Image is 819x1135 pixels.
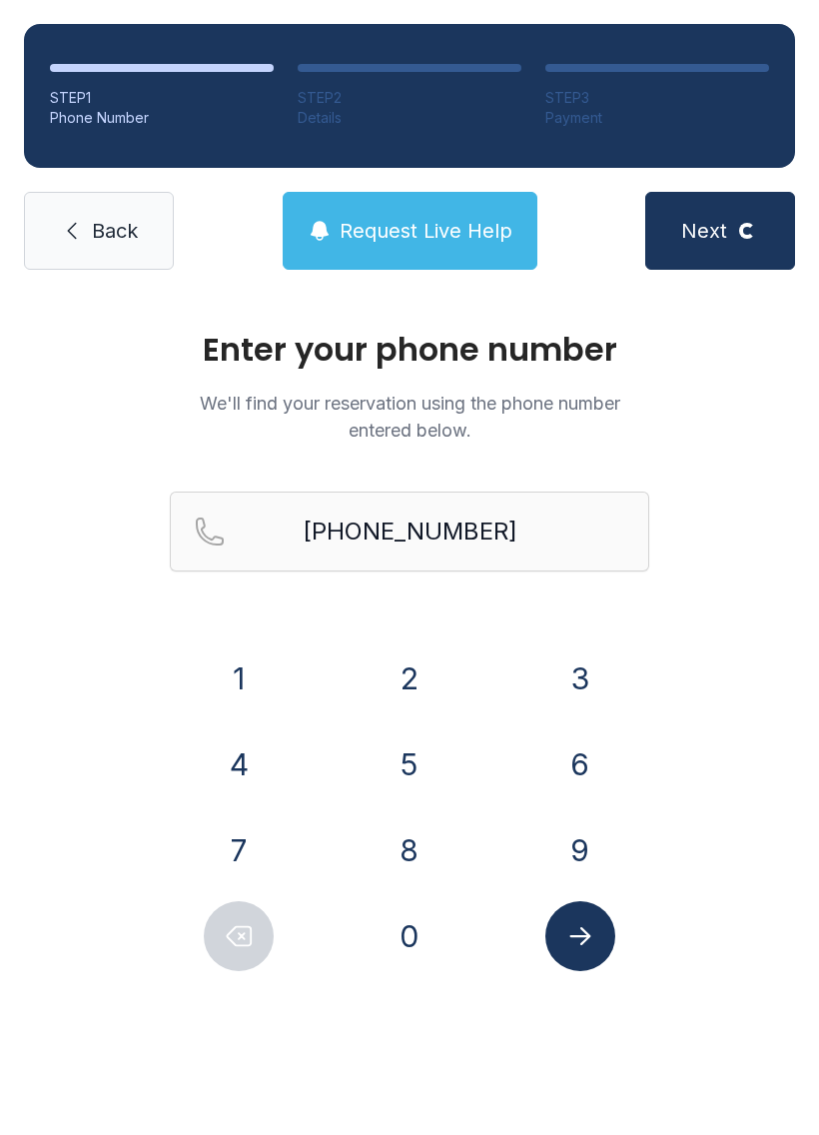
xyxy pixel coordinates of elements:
[545,643,615,713] button: 3
[204,815,274,885] button: 7
[170,492,649,571] input: Reservation phone number
[204,729,274,799] button: 4
[375,643,444,713] button: 2
[204,643,274,713] button: 1
[298,88,521,108] div: STEP 2
[375,815,444,885] button: 8
[375,901,444,971] button: 0
[50,88,274,108] div: STEP 1
[545,901,615,971] button: Submit lookup form
[545,729,615,799] button: 6
[340,217,512,245] span: Request Live Help
[170,390,649,444] p: We'll find your reservation using the phone number entered below.
[545,815,615,885] button: 9
[170,334,649,366] h1: Enter your phone number
[681,217,727,245] span: Next
[298,108,521,128] div: Details
[50,108,274,128] div: Phone Number
[204,901,274,971] button: Delete number
[92,217,138,245] span: Back
[545,88,769,108] div: STEP 3
[375,729,444,799] button: 5
[545,108,769,128] div: Payment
